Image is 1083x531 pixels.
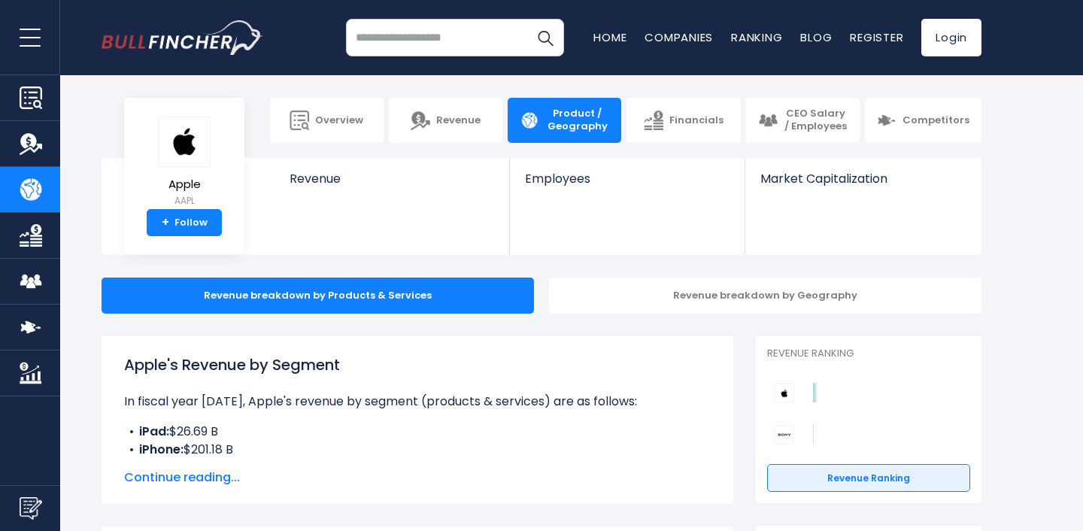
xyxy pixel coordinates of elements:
a: Employees [510,158,744,211]
a: Ranking [731,29,782,45]
img: Apple competitors logo [775,384,794,403]
a: Revenue [275,158,510,211]
b: iPhone: [139,441,184,458]
span: Revenue [436,114,481,127]
a: +Follow [147,209,222,236]
strong: + [162,216,169,229]
div: Revenue breakdown by Products & Services [102,278,534,314]
a: CEO Salary / Employees [746,98,860,143]
span: Employees [525,171,729,186]
h1: Apple's Revenue by Segment [124,353,711,376]
a: Blog [800,29,832,45]
a: Overview [270,98,384,143]
a: Register [850,29,903,45]
a: Revenue [389,98,502,143]
a: Login [921,19,981,56]
a: Financials [626,98,740,143]
a: Competitors [865,98,981,143]
span: CEO Salary / Employees [784,108,848,133]
li: $26.69 B [124,423,711,441]
span: Financials [669,114,724,127]
img: bullfincher logo [102,20,263,55]
a: Companies [645,29,713,45]
a: Home [593,29,626,45]
li: $201.18 B [124,441,711,459]
p: In fiscal year [DATE], Apple's revenue by segment (products & services) are as follows: [124,393,711,411]
small: AAPL [158,194,211,208]
a: Go to homepage [102,20,263,55]
span: Product / Geography [545,108,609,133]
span: Revenue [290,171,495,186]
a: Product / Geography [508,98,621,143]
a: Revenue Ranking [767,464,970,493]
span: Continue reading... [124,469,711,487]
div: Revenue breakdown by Geography [549,278,981,314]
b: iPad: [139,423,169,440]
span: Market Capitalization [760,171,965,186]
button: Search [526,19,564,56]
a: Apple AAPL [157,116,211,210]
span: Apple [158,178,211,191]
span: Overview [315,114,363,127]
a: Market Capitalization [745,158,980,211]
p: Revenue Ranking [767,347,970,360]
img: Sony Group Corporation competitors logo [775,425,794,445]
span: Competitors [902,114,969,127]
